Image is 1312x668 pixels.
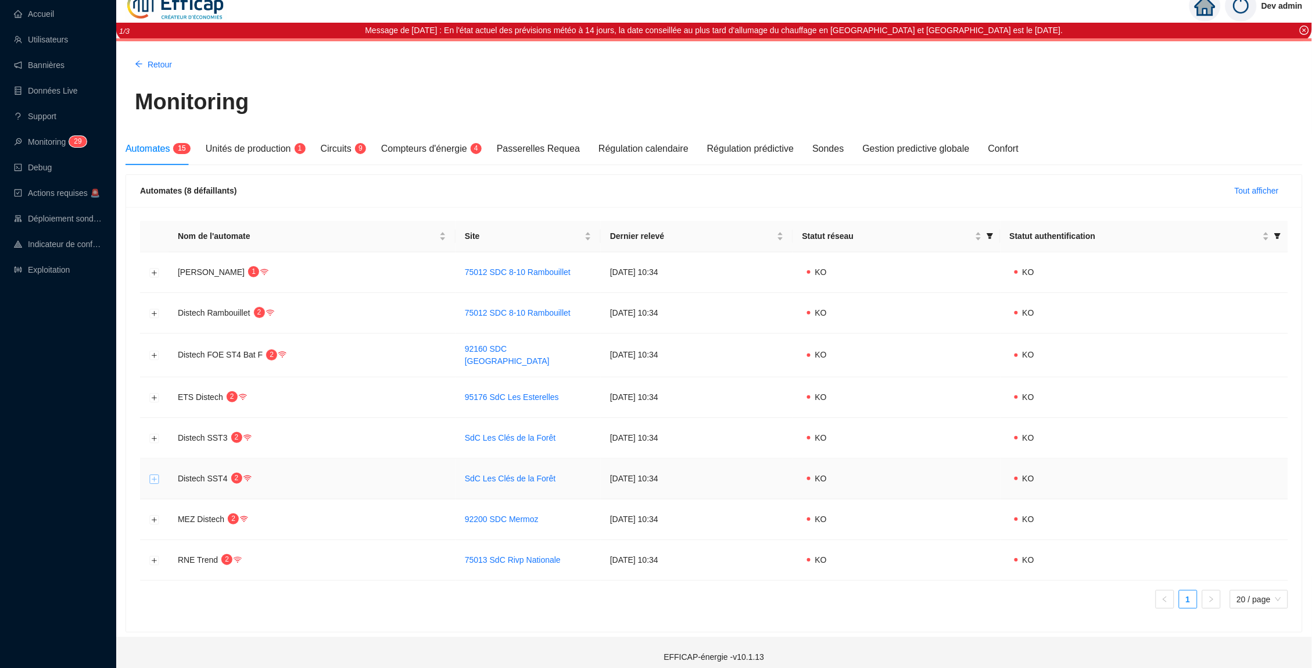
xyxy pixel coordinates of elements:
span: 1 [178,144,182,152]
a: 75012 SDC 8-10 Rambouillet [465,267,571,277]
td: [DATE] 10:34 [601,293,793,334]
th: Site [456,221,601,252]
span: KO [815,515,827,524]
div: taille de la page [1230,590,1288,609]
a: heat-mapIndicateur de confort [14,240,102,249]
sup: 9 [355,143,366,154]
div: Gestion predictive globale [863,142,970,156]
span: ETS Distech [178,392,223,402]
span: KO [815,392,827,402]
span: Statut authentification [1010,230,1260,242]
sup: 2 [231,473,242,484]
span: 2 [235,474,239,482]
span: wifi [234,556,242,564]
div: Régulation calendaire [598,142,689,156]
span: KO [815,267,827,277]
span: KO [1023,433,1034,442]
span: KO [1023,350,1034,359]
span: left [1162,596,1168,603]
span: filter [984,228,996,245]
a: notificationBannières [14,60,64,70]
div: Sondes [812,142,844,156]
sup: 15 [173,143,190,154]
a: 75013 SdC Rivp Nationale [465,555,561,565]
span: Dernier relevé [610,230,775,242]
a: 75012 SDC 8-10 Rambouillet [465,308,571,317]
span: EFFICAP-énergie - v10.1.13 [664,652,765,662]
h1: Monitoring [135,89,249,116]
td: [DATE] 10:34 [601,540,793,581]
button: Tout afficher [1225,181,1288,200]
a: SdC Les Clés de la Forêt [465,433,555,442]
span: Distech SST3 [178,433,228,442]
span: Distech Rambouillet [178,308,250,317]
span: 2 [225,555,229,563]
span: 2 [230,392,234,401]
a: teamUtilisateurs [14,35,68,44]
li: 1 [1179,590,1198,609]
button: Développer la ligne [150,474,159,484]
span: Automates (8 défaillants) [140,186,236,195]
th: Statut authentification [1001,221,1288,252]
span: filter [1272,228,1284,245]
span: KO [1023,392,1034,402]
span: KO [815,308,827,317]
td: [DATE] 10:34 [601,499,793,540]
button: Développer la ligne [150,351,159,360]
td: [DATE] 10:34 [601,418,793,459]
a: 92200 SDC Mermoz [465,515,539,524]
span: 2 [257,308,261,316]
th: Nom de l'automate [169,221,456,252]
td: [DATE] 10:34 [601,252,793,293]
a: 95176 SdC Les Esterelles [465,392,559,402]
span: 2 [74,137,78,145]
span: 2 [231,515,235,523]
span: Distech SST4 [178,474,228,483]
sup: 1 [295,143,306,154]
a: clusterDéploiement sondes [14,214,102,223]
button: left [1156,590,1174,609]
span: Unités de production [206,144,291,153]
span: Distech FOE ST4 Bat F [178,350,263,359]
span: Nom de l'automate [178,230,437,242]
td: [DATE] 10:34 [601,334,793,377]
a: SdC Les Clés de la Forêt [465,474,555,483]
span: RNE Trend [178,555,218,565]
span: KO [815,350,827,359]
span: KO [1023,555,1034,565]
button: right [1202,590,1221,609]
span: KO [1023,474,1034,483]
div: Message de [DATE] : En l'état actuel des prévisions météo à 14 jours, la date conseillée au plus ... [365,24,1063,37]
sup: 2 [221,554,232,565]
sup: 2 [266,349,277,360]
a: questionSupport [14,112,56,121]
a: databaseDonnées Live [14,86,78,95]
button: Développer la ligne [150,268,159,277]
span: wifi [260,268,268,276]
button: Développer la ligne [150,393,159,402]
span: KO [815,433,827,442]
button: Développer la ligne [150,309,159,318]
button: Développer la ligne [150,434,159,443]
sup: 2 [228,513,239,524]
li: Page suivante [1202,590,1221,609]
span: KO [1023,308,1034,317]
button: Développer la ligne [150,556,159,565]
span: 5 [182,144,186,152]
button: Retour [126,55,181,74]
a: slidersExploitation [14,265,70,274]
span: 20 / page [1237,591,1281,608]
span: filter [1274,233,1281,240]
span: 2 [235,433,239,441]
span: Retour [148,59,172,71]
span: wifi [239,393,247,401]
span: Automates [126,144,170,153]
span: check-square [14,189,22,197]
span: arrow-left [135,60,143,68]
span: wifi [278,351,286,359]
span: MEZ Distech [178,515,224,524]
a: codeDebug [14,163,52,172]
td: [DATE] 10:34 [601,377,793,418]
